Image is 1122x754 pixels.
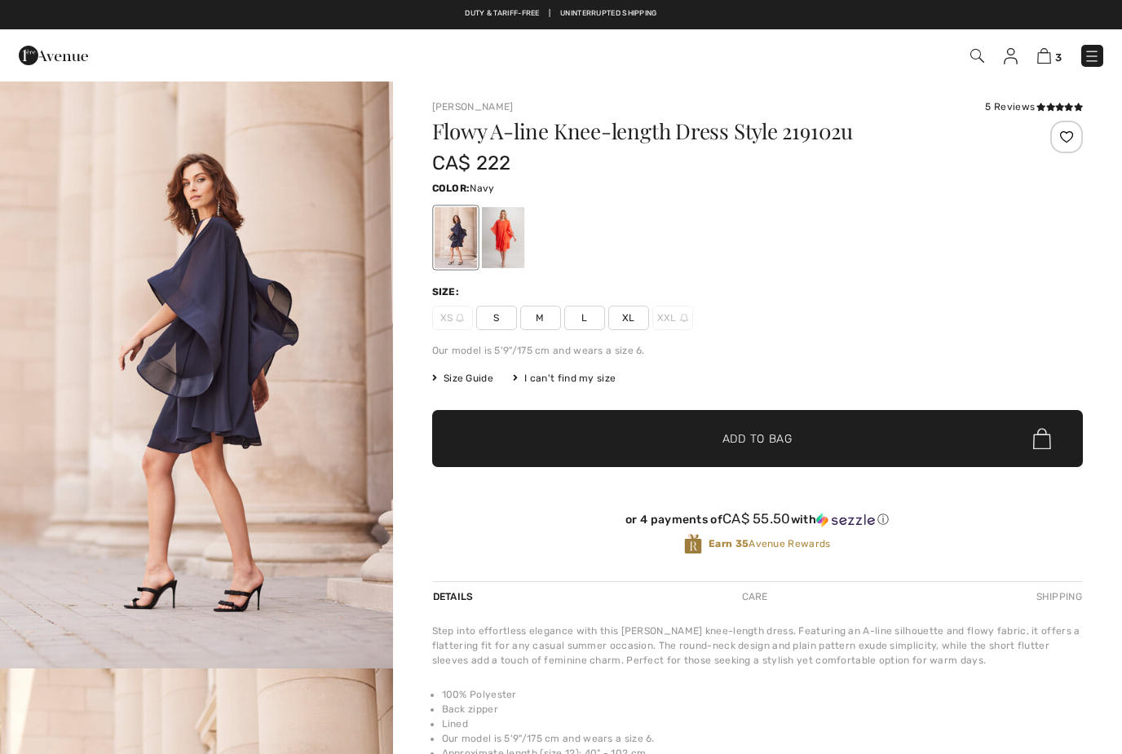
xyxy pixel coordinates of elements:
[684,533,702,555] img: Avenue Rewards
[432,183,470,194] span: Color:
[432,511,1083,527] div: or 4 payments of with
[970,49,984,63] img: Search
[709,536,830,551] span: Avenue Rewards
[1037,46,1062,65] a: 3
[432,121,974,142] h1: Flowy A-line Knee-length Dress Style 219102u
[19,46,88,62] a: 1ère Avenue
[709,538,749,549] strong: Earn 35
[432,410,1083,467] button: Add to Bag
[816,513,875,527] img: Sezzle
[564,306,605,330] span: L
[432,284,463,299] div: Size:
[722,510,791,527] span: CA$ 55.50
[456,314,464,322] img: ring-m.svg
[728,582,782,611] div: Care
[442,702,1083,717] li: Back zipper
[434,207,476,268] div: Navy
[432,624,1083,668] div: Step into effortless elegance with this [PERSON_NAME] knee-length dress. Featuring an A-line silh...
[680,314,688,322] img: ring-m.svg
[608,306,649,330] span: XL
[432,582,478,611] div: Details
[442,731,1083,746] li: Our model is 5'9"/175 cm and wears a size 6.
[1004,48,1018,64] img: My Info
[432,343,1083,358] div: Our model is 5'9"/175 cm and wears a size 6.
[476,306,517,330] span: S
[432,152,511,174] span: CA$ 222
[432,511,1083,533] div: or 4 payments ofCA$ 55.50withSezzle Click to learn more about Sezzle
[442,687,1083,702] li: 100% Polyester
[1037,48,1051,64] img: Shopping Bag
[442,717,1083,731] li: Lined
[19,39,88,72] img: 1ère Avenue
[652,306,693,330] span: XXL
[985,99,1083,114] div: 5 Reviews
[1055,51,1062,64] span: 3
[470,183,494,194] span: Navy
[1084,48,1100,64] img: Menu
[722,430,793,448] span: Add to Bag
[1033,428,1051,449] img: Bag.svg
[481,207,523,268] div: Fiesta Coral
[1032,582,1083,611] div: Shipping
[432,306,473,330] span: XS
[513,371,616,386] div: I can't find my size
[432,371,493,386] span: Size Guide
[432,101,514,112] a: [PERSON_NAME]
[520,306,561,330] span: M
